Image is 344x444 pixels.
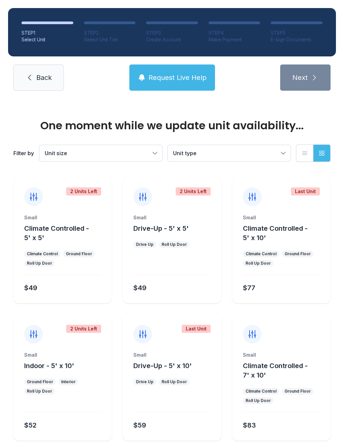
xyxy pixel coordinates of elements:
[243,283,255,293] div: $77
[176,187,211,195] div: 2 Units Left
[24,362,74,370] span: Indoor - 5' x 10'
[45,150,67,157] span: Unit size
[292,73,308,82] span: Next
[246,251,276,257] div: Climate Control
[285,251,311,257] div: Ground Floor
[209,30,260,36] div: STEP 4
[66,187,101,195] div: 2 Units Left
[133,214,210,221] div: Small
[39,145,162,161] button: Unit size
[24,283,37,293] div: $49
[209,36,260,43] div: Make Payment
[24,420,37,430] div: $52
[243,224,308,242] span: Climate Controlled - 5' x 10'
[13,149,34,157] div: Filter by
[291,187,320,195] div: Last Unit
[27,251,58,257] div: Climate Control
[24,352,101,358] div: Small
[136,379,154,385] div: Drive Up
[21,36,73,43] div: Select Unit
[243,214,320,221] div: Small
[271,36,322,43] div: E-Sign Documents
[24,224,89,242] span: Climate Controlled - 5' x 5'
[136,242,154,247] div: Drive Up
[27,389,52,394] div: Roll Up Door
[24,214,101,221] div: Small
[162,379,187,385] div: Roll Up Door
[271,30,322,36] div: STEP 5
[146,36,198,43] div: Create Account
[84,36,136,43] div: Select Unit Tier
[27,379,53,385] div: Ground Floor
[13,120,331,131] div: One moment while we update unit availability...
[243,362,308,379] span: Climate Controlled - 7' x 10'
[246,261,271,266] div: Roll Up Door
[285,389,311,394] div: Ground Floor
[162,242,187,247] div: Roll Up Door
[246,389,276,394] div: Climate Control
[246,398,271,403] div: Roll Up Door
[243,420,256,430] div: $83
[243,352,320,358] div: Small
[21,30,73,36] div: STEP 1
[36,73,52,82] span: Back
[133,283,146,293] div: $49
[24,224,109,242] button: Climate Controlled - 5' x 5'
[133,224,189,232] span: Drive-Up - 5' x 5'
[133,420,146,430] div: $59
[243,361,328,380] button: Climate Controlled - 7' x 10'
[66,251,92,257] div: Ground Floor
[84,30,136,36] div: STEP 2
[173,150,197,157] span: Unit type
[133,362,192,370] span: Drive-Up - 5' x 10'
[133,224,189,233] button: Drive-Up - 5' x 5'
[24,361,74,370] button: Indoor - 5' x 10'
[133,361,192,370] button: Drive-Up - 5' x 10'
[168,145,291,161] button: Unit type
[133,352,210,358] div: Small
[182,325,211,333] div: Last Unit
[27,261,52,266] div: Roll Up Door
[148,73,207,82] span: Request Live Help
[66,325,101,333] div: 2 Units Left
[61,379,76,385] div: Interior
[243,224,328,242] button: Climate Controlled - 5' x 10'
[146,30,198,36] div: STEP 3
